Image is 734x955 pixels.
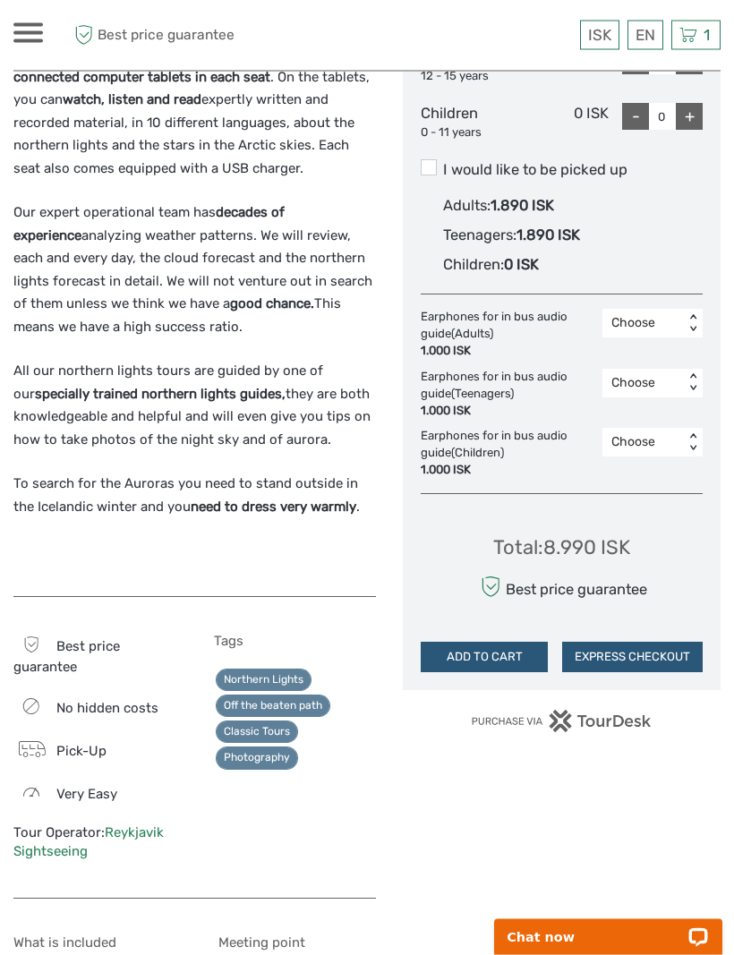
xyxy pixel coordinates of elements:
div: 1.000 ISK [421,344,593,361]
strong: watch, listen and read [63,92,201,108]
div: Earphones for in bus audio guide (Teenagers) [421,370,602,421]
label: I would like to be picked up [421,160,703,182]
p: Our expert operational team has analyzing weather patterns. We will review, each and every day, t... [13,202,376,339]
div: Tour Operator: [13,824,176,863]
button: ADD TO CART [421,643,548,673]
div: 0 ISK [515,104,609,141]
div: < > [686,315,701,334]
a: Northern Lights [216,669,312,692]
div: + [676,104,703,131]
div: 0 - 11 years [421,125,515,142]
div: 1.000 ISK [421,463,593,480]
span: 0 ISK [504,257,539,274]
p: All our northern lights tours are guided by one of our they are both knowledgeable and helpful an... [13,361,376,452]
p: Step on board one of our , equipped with . On the tablets, you can expertly written and recorded ... [13,44,376,181]
div: EN [627,21,663,50]
div: Best price guarantee [476,572,647,603]
div: Children [421,104,515,141]
div: 1.000 ISK [421,404,593,421]
strong: good chance. [230,296,314,312]
div: Choose [611,315,675,333]
h5: Tags [214,634,377,650]
span: 1.890 ISK [516,227,580,244]
strong: decades of experience [13,205,285,244]
p: To search for the Auroras you need to stand outside in the Icelandic winter and you . [13,473,376,519]
strong: WiFi-connected computer tablets in each seat [13,47,367,86]
span: Best price guarantee [13,639,120,676]
span: ISK [588,26,611,44]
h5: Meeting point [218,935,376,951]
a: Off the beaten path [216,695,330,718]
div: < > [686,434,701,453]
div: Choose [611,375,675,393]
span: Teenagers : [443,227,516,244]
span: Best price guarantee [70,21,235,50]
div: Earphones for in bus audio guide (Adults) [421,310,602,361]
img: PurchaseViaTourDesk.png [471,711,653,733]
span: Pick-Up [56,744,107,760]
div: Earphones for in bus audio guide (Children) [421,429,602,480]
a: Classic Tours [216,721,298,744]
div: 12 - 15 years [421,69,515,86]
button: EXPRESS CHECKOUT [562,643,703,673]
span: 1.890 ISK [491,198,554,215]
strong: specially trained northern lights guides, [35,387,286,403]
div: Total : 8.990 ISK [493,534,630,562]
span: Adults : [443,198,491,215]
h5: What is included [13,935,181,951]
span: Very easy [56,787,117,803]
span: Children : [443,257,504,274]
div: Choose [611,434,675,452]
div: - [622,104,649,131]
a: Photography [216,747,298,770]
span: No hidden costs [56,701,158,717]
div: < > [686,374,701,393]
strong: need to dress very warmly [191,499,356,516]
span: 1 [701,26,713,44]
iframe: LiveChat chat widget [482,899,734,955]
